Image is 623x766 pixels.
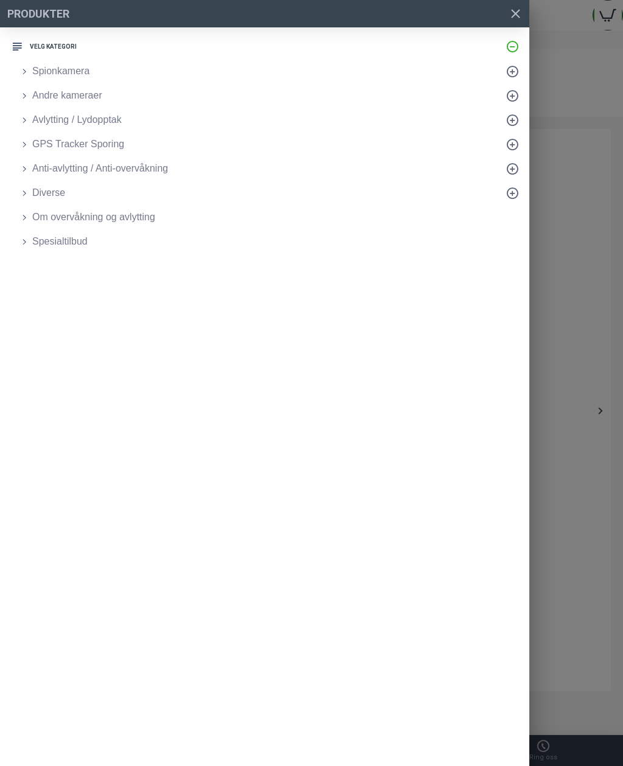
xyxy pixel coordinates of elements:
a: GPS Tracker Sporing [12,132,529,156]
a: Andre kameraer [12,83,529,108]
span: Om overvåkning og avlytting [32,210,155,225]
span: Spionkamera [32,64,89,78]
span: Velg Kategori [30,42,77,51]
span: Avlytting / Lydopptak [32,113,122,127]
a: Om overvåkning og avlytting [12,205,529,229]
span: Diverse [32,186,65,200]
span: GPS Tracker Sporing [32,137,124,151]
span: Andre kameraer [32,88,102,103]
a: Diverse [12,181,529,205]
a: Spionkamera [12,59,529,83]
a: Spesialtilbud [12,229,529,254]
span: Anti-avlytting / Anti-overvåkning [32,161,168,176]
a: Avlytting / Lydopptak [12,108,529,132]
span: Spesialtilbud [32,234,88,249]
a: Anti-avlytting / Anti-overvåkning [12,156,529,181]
